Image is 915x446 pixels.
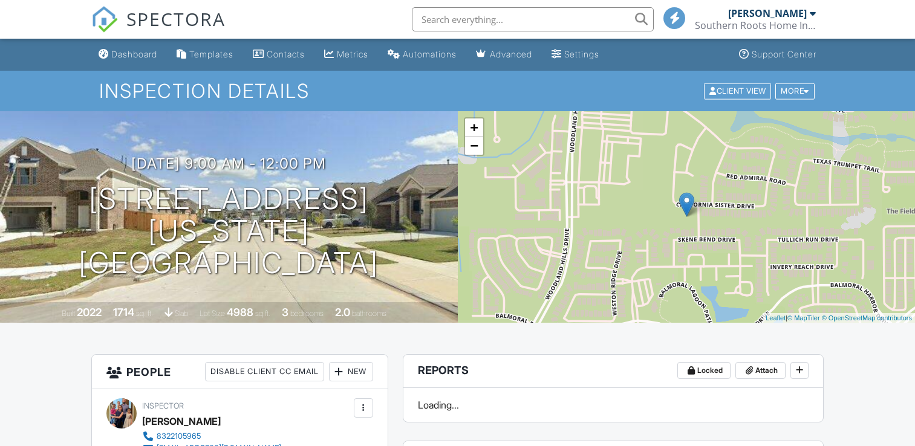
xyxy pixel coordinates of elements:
[248,44,310,66] a: Contacts
[335,306,350,318] div: 2.0
[172,44,238,66] a: Templates
[282,306,288,318] div: 3
[734,44,821,66] a: Support Center
[290,309,324,318] span: bedrooms
[136,309,153,318] span: sq. ft.
[189,49,233,59] div: Templates
[704,83,771,99] div: Client View
[142,401,184,410] span: Inspector
[352,309,386,318] span: bathrooms
[19,183,438,279] h1: [STREET_ADDRESS][US_STATE] [GEOGRAPHIC_DATA]
[752,49,816,59] div: Support Center
[267,49,305,59] div: Contacts
[227,306,253,318] div: 4988
[111,49,157,59] div: Dashboard
[490,49,532,59] div: Advanced
[200,309,225,318] span: Lot Size
[329,362,373,381] div: New
[319,44,373,66] a: Metrics
[822,314,912,322] a: © OpenStreetMap contributors
[763,313,915,323] div: |
[99,80,816,102] h1: Inspection Details
[564,49,599,59] div: Settings
[142,430,281,442] a: 8322105965
[205,362,324,381] div: Disable Client CC Email
[175,309,188,318] span: slab
[471,44,537,66] a: Advanced
[92,355,387,389] h3: People
[91,6,118,33] img: The Best Home Inspection Software - Spectora
[142,412,221,430] div: [PERSON_NAME]
[77,306,102,318] div: 2022
[337,49,368,59] div: Metrics
[695,19,816,31] div: Southern Roots Home Inspections
[157,431,201,441] div: 8322105965
[547,44,604,66] a: Settings
[412,7,654,31] input: Search everything...
[703,86,774,95] a: Client View
[94,44,162,66] a: Dashboard
[403,49,457,59] div: Automations
[62,309,75,318] span: Built
[126,6,226,31] span: SPECTORA
[766,314,786,322] a: Leaflet
[465,137,483,155] a: Zoom out
[255,309,270,318] span: sq.ft.
[775,83,815,99] div: More
[91,16,226,42] a: SPECTORA
[383,44,461,66] a: Automations (Basic)
[131,155,326,172] h3: [DATE] 9:00 am - 12:00 pm
[465,118,483,137] a: Zoom in
[113,306,134,318] div: 1714
[787,314,820,322] a: © MapTiler
[728,7,807,19] div: [PERSON_NAME]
